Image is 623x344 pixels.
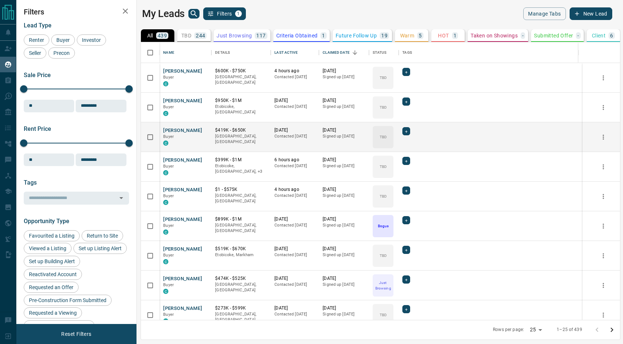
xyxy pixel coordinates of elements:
div: Renter [24,34,49,46]
span: + [405,68,408,76]
div: condos.ca [163,289,168,294]
div: + [402,68,410,76]
span: Tags [24,179,37,186]
p: $950K - $1M [215,97,267,104]
button: [PERSON_NAME] [163,216,202,223]
p: Signed up [DATE] [323,252,365,258]
p: [GEOGRAPHIC_DATA], [GEOGRAPHIC_DATA] [215,74,267,86]
p: 117 [256,33,266,38]
p: Client [592,33,606,38]
span: Buyer [163,253,174,258]
p: 4 hours ago [274,186,315,193]
p: 4 hours ago [274,68,315,74]
p: TBD [380,193,387,199]
p: TBD [380,75,387,80]
p: $273K - $599K [215,305,267,311]
p: Signed up [DATE] [323,74,365,80]
p: Contacted [DATE] [274,282,315,288]
button: Go to next page [604,322,619,337]
div: condos.ca [163,318,168,324]
div: condos.ca [163,81,168,86]
p: Etobicoke, Markham [215,252,267,258]
span: Buyer [163,105,174,109]
p: Signed up [DATE] [323,133,365,139]
button: [PERSON_NAME] [163,186,202,193]
button: [PERSON_NAME] [163,97,202,105]
div: + [402,275,410,284]
p: [DATE] [323,275,365,282]
button: more [598,132,609,143]
button: more [598,250,609,261]
span: + [405,305,408,313]
span: Lead Type [24,22,52,29]
div: Favourited a Listing [24,230,80,241]
span: + [405,128,408,135]
p: 6 hours ago [274,157,315,163]
p: $519K - $670K [215,246,267,252]
div: Pre-Construction Form Submitted [24,295,112,306]
p: [DATE] [323,127,365,133]
div: Name [159,42,211,63]
p: Signed up [DATE] [323,104,365,110]
button: more [598,310,609,321]
span: 1 [236,11,241,16]
span: Buyer [163,75,174,80]
span: Reactivated Account [26,271,79,277]
p: - [577,33,579,38]
p: - [522,33,524,38]
p: 1 [454,33,456,38]
span: Viewed a Listing [26,245,69,251]
p: [DATE] [323,68,365,74]
div: Tags [399,42,583,63]
div: Precon [48,47,75,59]
span: + [405,157,408,165]
div: Investor [77,34,106,46]
p: TBD [380,253,387,258]
h1: My Leads [142,8,185,20]
p: 6 [610,33,613,38]
p: All [147,33,153,38]
div: condos.ca [163,259,168,264]
span: Opportunity Type [24,218,69,225]
span: Requested a Viewing [26,310,79,316]
span: Seller [26,50,44,56]
div: Viewed a Listing [24,243,72,254]
button: Sort [350,47,360,58]
p: Just Browsing [373,280,393,291]
div: Details [215,42,230,63]
p: [DATE] [323,305,365,311]
p: TBD [181,33,191,38]
div: Return to Site [82,230,123,241]
p: Signed up [DATE] [323,163,365,169]
div: Requested a Viewing [24,307,82,318]
span: Buyer [163,164,174,169]
p: [GEOGRAPHIC_DATA], [GEOGRAPHIC_DATA] [215,222,267,234]
span: Renter [26,37,47,43]
button: more [598,72,609,83]
div: + [402,97,410,106]
div: Seller [24,47,46,59]
div: Claimed Date [319,42,369,63]
p: 439 [158,33,167,38]
p: Contacted [DATE] [274,252,315,258]
span: Set up Listing Alert [76,245,124,251]
div: Contact an Agent Request [24,320,95,331]
p: Contacted [DATE] [274,222,315,228]
p: HOT [438,33,449,38]
button: search button [188,9,200,19]
p: [DATE] [274,246,315,252]
button: more [598,280,609,291]
button: [PERSON_NAME] [163,305,202,312]
span: Buyer [163,193,174,198]
div: + [402,157,410,165]
p: $474K - $525K [215,275,267,282]
div: Last Active [274,42,297,63]
p: 1 [322,33,325,38]
div: Name [163,42,174,63]
p: $399K - $1M [215,157,267,163]
p: [DATE] [323,157,365,163]
span: + [405,276,408,283]
p: TBD [380,312,387,318]
p: [DATE] [323,216,365,222]
p: [DATE] [274,275,315,282]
